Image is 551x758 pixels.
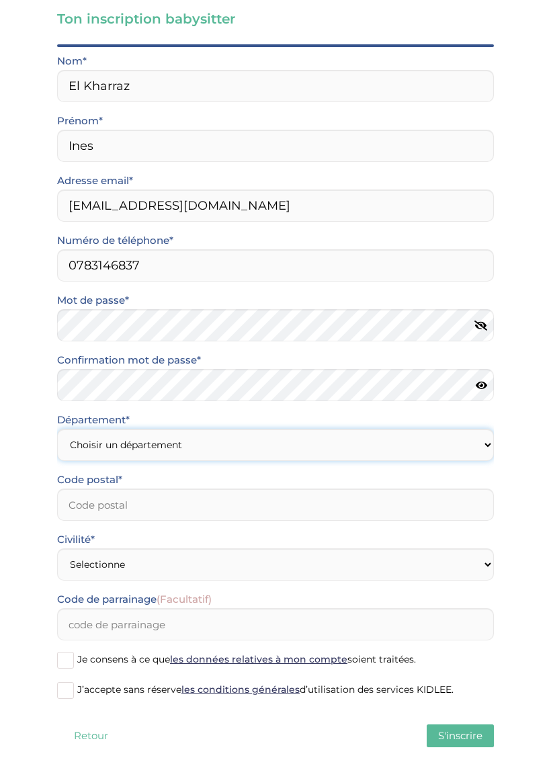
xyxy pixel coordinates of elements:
span: J’accepte sans réserve d’utilisation des services KIDLEE. [77,683,454,696]
label: Confirmation mot de passe* [57,351,201,369]
button: Retour [57,724,124,747]
label: Prénom* [57,112,103,130]
span: (Facultatif) [157,593,212,605]
label: Code de parrainage [57,591,212,608]
input: code de parrainage [57,608,494,640]
h3: Ton inscription babysitter [57,9,494,28]
label: Adresse email* [57,172,133,189]
input: Prénom [57,130,494,162]
label: Mot de passe* [57,292,129,309]
span: S'inscrire [438,729,482,742]
a: les données relatives à mon compte [170,653,347,665]
label: Code postal* [57,471,122,489]
input: Code postal [57,489,494,521]
input: Email [57,189,494,222]
button: S'inscrire [427,724,494,747]
label: Civilité* [57,531,95,548]
span: Je consens à ce que soient traitées. [77,653,416,665]
input: Nom [57,70,494,102]
input: Numero de telephone [57,249,494,282]
label: Numéro de téléphone* [57,232,173,249]
a: les conditions générales [181,683,300,696]
label: Département* [57,411,130,429]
